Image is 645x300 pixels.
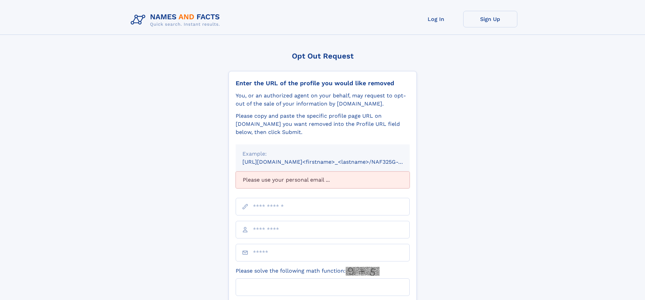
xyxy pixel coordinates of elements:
a: Log In [409,11,463,27]
small: [URL][DOMAIN_NAME]<firstname>_<lastname>/NAF325G-xxxxxxxx [242,159,423,165]
div: Please use your personal email ... [236,171,410,188]
div: Please copy and paste the specific profile page URL on [DOMAIN_NAME] you want removed into the Pr... [236,112,410,136]
div: You, or an authorized agent on your behalf, may request to opt-out of the sale of your informatio... [236,92,410,108]
div: Example: [242,150,403,158]
div: Enter the URL of the profile you would like removed [236,79,410,87]
a: Sign Up [463,11,517,27]
img: Logo Names and Facts [128,11,225,29]
label: Please solve the following math function: [236,267,380,276]
div: Opt Out Request [229,52,417,60]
